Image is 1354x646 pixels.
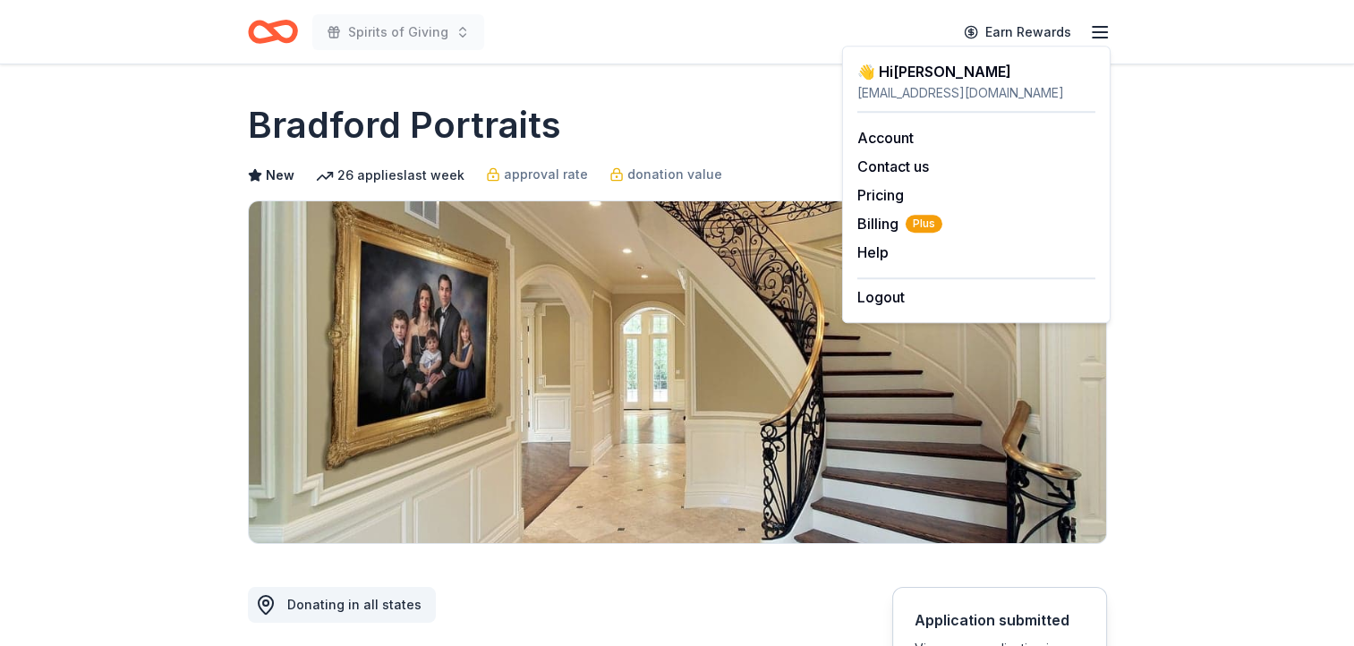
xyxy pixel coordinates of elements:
[486,164,588,185] a: approval rate
[857,213,942,234] span: Billing
[857,156,929,177] button: Contact us
[857,186,904,204] a: Pricing
[249,201,1106,543] img: Image for Bradford Portraits
[312,14,484,50] button: Spirits of Giving
[627,164,722,185] span: donation value
[857,286,905,308] button: Logout
[857,242,889,263] button: Help
[915,609,1085,631] div: Application submitted
[266,165,294,186] span: New
[953,16,1082,48] a: Earn Rewards
[504,164,588,185] span: approval rate
[609,164,722,185] a: donation value
[857,129,914,147] a: Account
[906,215,942,233] span: Plus
[857,213,942,234] button: BillingPlus
[857,61,1095,82] div: 👋 Hi [PERSON_NAME]
[248,11,298,53] a: Home
[248,100,561,150] h1: Bradford Portraits
[348,21,448,43] span: Spirits of Giving
[287,597,422,612] span: Donating in all states
[316,165,464,186] div: 26 applies last week
[857,82,1095,104] div: [EMAIL_ADDRESS][DOMAIN_NAME]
